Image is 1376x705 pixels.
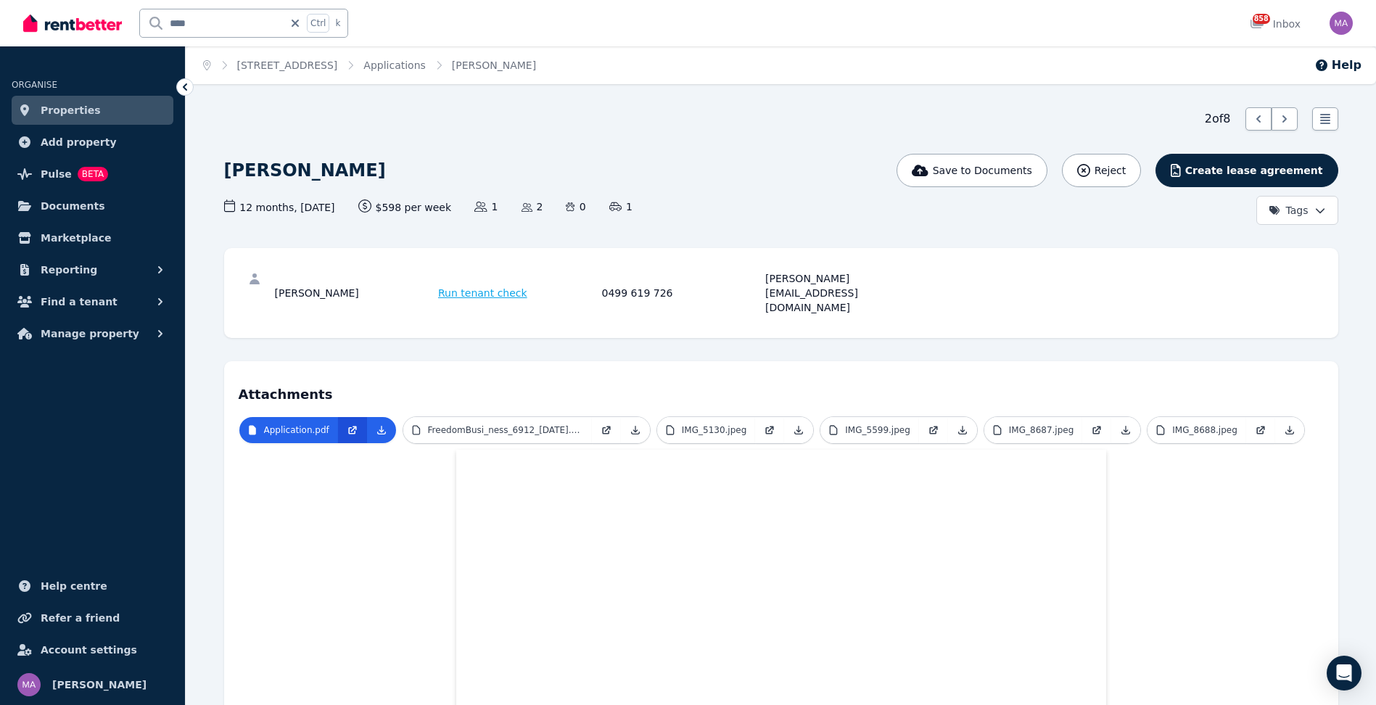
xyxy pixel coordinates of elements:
[845,424,910,436] p: IMG_5599.jpeg
[984,417,1083,443] a: IMG_8687.jpeg
[41,609,120,627] span: Refer a friend
[12,223,173,252] a: Marketplace
[52,676,147,693] span: [PERSON_NAME]
[224,199,335,215] span: 12 months , [DATE]
[41,197,105,215] span: Documents
[1246,417,1275,443] a: Open in new Tab
[948,417,977,443] a: Download Attachment
[755,417,784,443] a: Open in new Tab
[438,286,527,300] span: Run tenant check
[41,165,72,183] span: Pulse
[78,167,108,181] span: BETA
[41,102,101,119] span: Properties
[933,163,1032,178] span: Save to Documents
[224,159,386,182] h1: [PERSON_NAME]
[428,424,583,436] p: FreedomBusi_ness_6912_[DATE].pdf
[12,287,173,316] button: Find a tenant
[186,46,553,84] nav: Breadcrumb
[264,424,329,436] p: Application.pdf
[275,271,434,315] div: [PERSON_NAME]
[239,417,338,443] a: Application.pdf
[657,417,756,443] a: IMG_5130.jpeg
[897,154,1047,187] button: Save to Documents
[602,271,762,315] div: 0499 619 726
[358,199,452,215] span: $598 per week
[41,261,97,279] span: Reporting
[1172,424,1237,436] p: IMG_8688.jpeg
[1185,163,1323,178] span: Create lease agreement
[1250,17,1301,31] div: Inbox
[1327,656,1361,690] div: Open Intercom Messenger
[12,603,173,632] a: Refer a friend
[609,199,633,214] span: 1
[1111,417,1140,443] a: Download Attachment
[403,417,592,443] a: FreedomBusi_ness_6912_[DATE].pdf
[1269,203,1309,218] span: Tags
[17,673,41,696] img: Marc Angelone
[12,80,57,90] span: ORGANISE
[23,12,122,34] img: RentBetter
[1330,12,1353,35] img: Marc Angelone
[820,417,919,443] a: IMG_5599.jpeg
[919,417,948,443] a: Open in new Tab
[12,160,173,189] a: PulseBETA
[338,417,367,443] a: Open in new Tab
[12,319,173,348] button: Manage property
[12,635,173,664] a: Account settings
[12,191,173,220] a: Documents
[1148,417,1246,443] a: IMG_8688.jpeg
[1155,154,1338,187] button: Create lease agreement
[41,325,139,342] span: Manage property
[1062,154,1141,187] button: Reject
[1275,417,1304,443] a: Download Attachment
[1256,196,1338,225] button: Tags
[452,58,536,73] span: [PERSON_NAME]
[1095,163,1126,178] span: Reject
[239,376,1324,405] h4: Attachments
[1314,57,1361,74] button: Help
[474,199,498,214] span: 1
[1205,110,1231,128] span: 2 of 8
[41,577,107,595] span: Help centre
[363,59,426,71] a: Applications
[765,271,925,315] div: [PERSON_NAME][EMAIL_ADDRESS][DOMAIN_NAME]
[592,417,621,443] a: Open in new Tab
[682,424,747,436] p: IMG_5130.jpeg
[621,417,650,443] a: Download Attachment
[41,133,117,151] span: Add property
[1253,14,1270,24] span: 858
[566,199,585,214] span: 0
[522,199,543,214] span: 2
[1082,417,1111,443] a: Open in new Tab
[12,255,173,284] button: Reporting
[41,229,111,247] span: Marketplace
[41,293,118,310] span: Find a tenant
[12,96,173,125] a: Properties
[307,14,329,33] span: Ctrl
[41,641,137,659] span: Account settings
[1009,424,1074,436] p: IMG_8687.jpeg
[335,17,340,29] span: k
[784,417,813,443] a: Download Attachment
[12,128,173,157] a: Add property
[367,417,396,443] a: Download Attachment
[12,572,173,601] a: Help centre
[237,59,338,71] a: [STREET_ADDRESS]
